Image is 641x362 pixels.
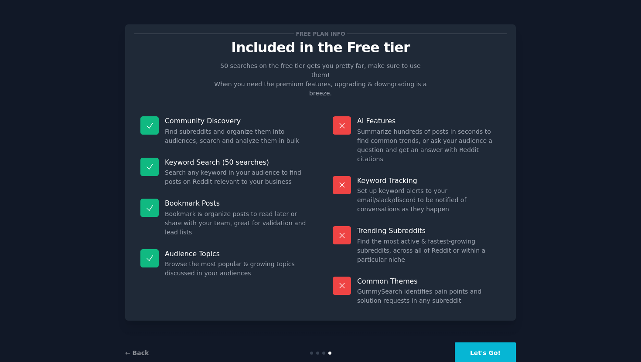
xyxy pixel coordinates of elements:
[294,29,347,38] span: Free plan info
[134,40,507,55] p: Included in the Free tier
[357,277,501,286] p: Common Themes
[357,176,501,185] p: Keyword Tracking
[211,61,430,98] p: 50 searches on the free tier gets you pretty far, make sure to use them! When you need the premiu...
[125,349,149,356] a: ← Back
[165,158,308,167] p: Keyword Search (50 searches)
[165,260,308,278] dd: Browse the most popular & growing topics discussed in your audiences
[357,287,501,305] dd: GummySearch identifies pain points and solution requests in any subreddit
[165,210,308,237] dd: Bookmark & organize posts to read later or share with your team, great for validation and lead lists
[357,226,501,235] p: Trending Subreddits
[165,168,308,186] dd: Search any keyword in your audience to find posts on Reddit relevant to your business
[357,127,501,164] dd: Summarize hundreds of posts in seconds to find common trends, or ask your audience a question and...
[165,199,308,208] p: Bookmark Posts
[357,186,501,214] dd: Set up keyword alerts to your email/slack/discord to be notified of conversations as they happen
[165,127,308,145] dd: Find subreddits and organize them into audiences, search and analyze them in bulk
[165,249,308,258] p: Audience Topics
[357,116,501,125] p: AI Features
[357,237,501,264] dd: Find the most active & fastest-growing subreddits, across all of Reddit or within a particular niche
[165,116,308,125] p: Community Discovery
